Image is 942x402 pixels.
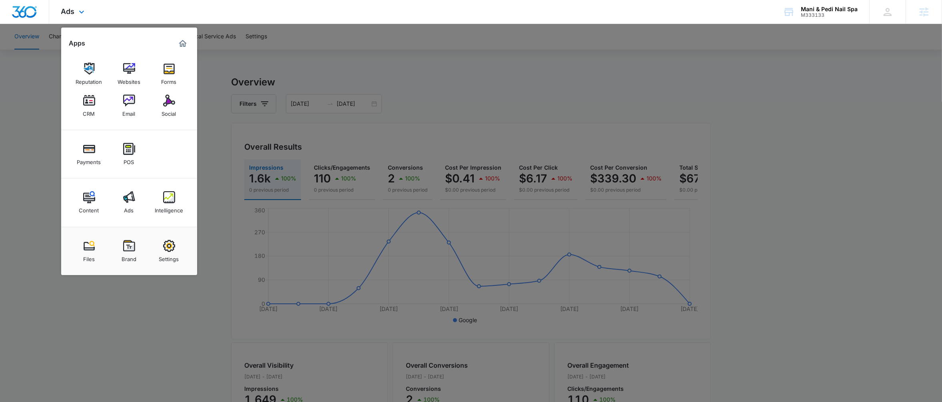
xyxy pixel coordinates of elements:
[114,91,144,121] a: Email
[801,12,858,18] div: account id
[155,203,183,214] div: Intelligence
[122,252,136,262] div: Brand
[74,139,104,169] a: Payments
[162,107,176,117] div: Social
[79,203,99,214] div: Content
[74,187,104,218] a: Content
[61,7,75,16] span: Ads
[74,91,104,121] a: CRM
[83,107,95,117] div: CRM
[114,236,144,266] a: Brand
[154,59,184,89] a: Forms
[114,59,144,89] a: Websites
[76,75,102,85] div: Reputation
[154,236,184,266] a: Settings
[801,6,858,12] div: account name
[77,155,101,165] div: Payments
[176,37,189,50] a: Marketing 360® Dashboard
[154,91,184,121] a: Social
[69,40,86,47] h2: Apps
[154,187,184,218] a: Intelligence
[74,236,104,266] a: Files
[159,252,179,262] div: Settings
[162,75,177,85] div: Forms
[124,203,134,214] div: Ads
[83,252,95,262] div: Files
[124,155,134,165] div: POS
[114,187,144,218] a: Ads
[74,59,104,89] a: Reputation
[114,139,144,169] a: POS
[123,107,136,117] div: Email
[118,75,140,85] div: Websites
